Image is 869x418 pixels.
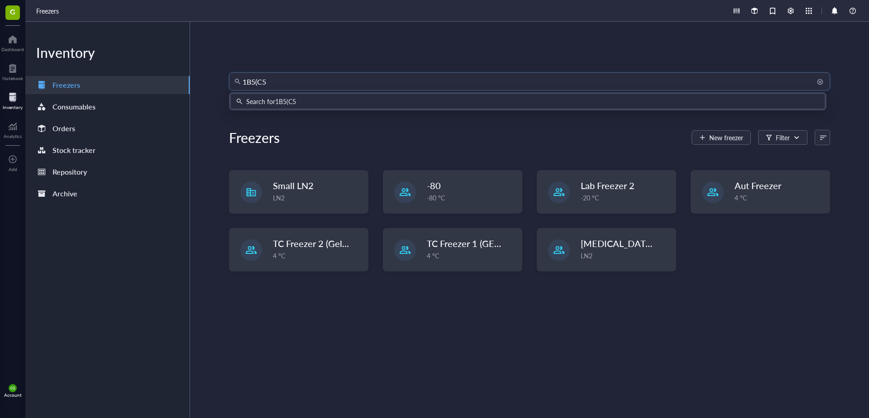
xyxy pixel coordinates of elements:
span: TC Freezer 1 (GEL 1) [427,237,508,250]
div: LN2 [581,251,670,261]
span: G [10,6,15,17]
div: Stock tracker [53,144,95,157]
button: New freezer [692,130,751,145]
div: Filter [776,133,790,142]
span: Lab Freezer 2 [581,179,635,192]
div: Search for 1B5(C5 [246,96,296,106]
div: -20 °C [581,193,670,203]
div: Repository [53,166,87,178]
a: Freezers [36,6,61,16]
div: Archive [53,187,77,200]
div: Dashboard [1,47,24,52]
span: -80 [427,179,441,192]
a: Repository [25,163,190,181]
div: Notebook [2,76,23,81]
div: Inventory [3,104,23,110]
div: Analytics [4,133,22,139]
div: 4 °C [273,251,363,261]
div: Freezers [229,128,280,147]
a: Notebook [2,61,23,81]
div: LN2 [273,193,363,203]
span: Aut Freezer [735,179,781,192]
a: Archive [25,185,190,203]
a: Stock tracker [25,141,190,159]
span: TC Freezer 2 (Gel 6) [273,237,352,250]
span: [MEDICAL_DATA] Galileo [581,237,685,250]
div: Account [4,392,22,398]
div: 4 °C [735,193,824,203]
span: New freezer [709,134,743,141]
a: Inventory [3,90,23,110]
div: -80 °C [427,193,516,203]
a: Analytics [4,119,22,139]
a: Dashboard [1,32,24,52]
div: 4 °C [427,251,516,261]
div: Add [9,166,17,172]
a: Orders [25,119,190,138]
div: Consumables [53,100,95,113]
div: Freezers [53,79,80,91]
div: Orders [53,122,75,135]
span: Small LN2 [273,179,314,192]
a: Freezers [25,76,190,94]
div: Inventory [25,43,190,62]
span: CG [10,386,15,390]
a: Consumables [25,98,190,116]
